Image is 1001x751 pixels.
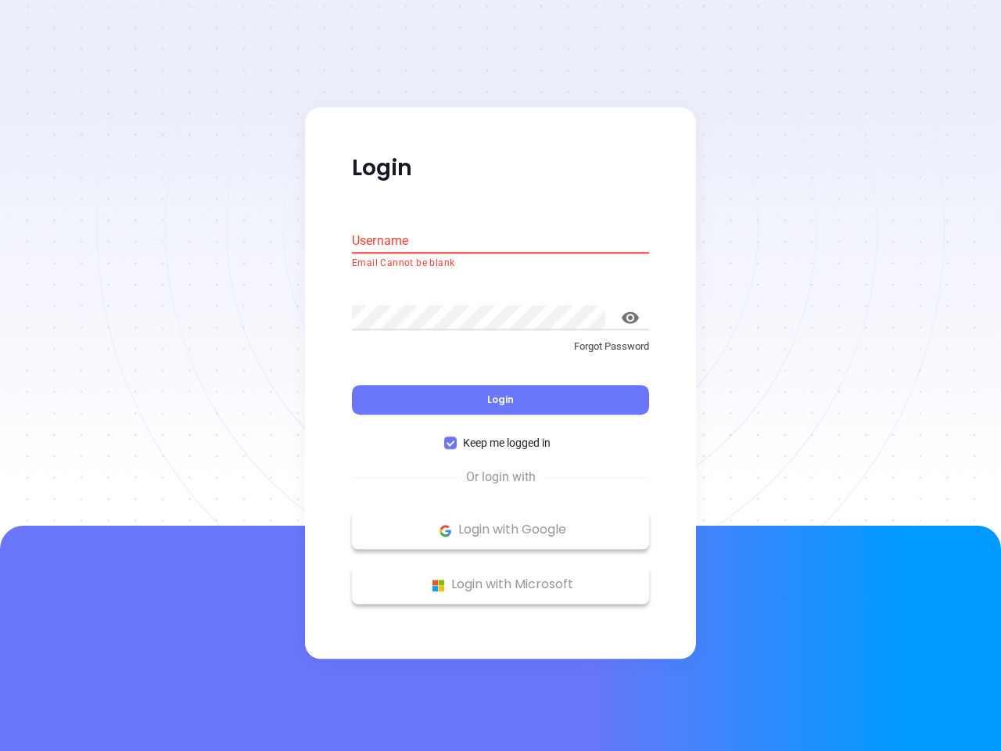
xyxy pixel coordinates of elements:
button: Google Logo Login with Google [352,511,649,550]
button: toggle password visibility [612,299,649,336]
p: Login with Google [360,519,641,542]
button: Microsoft Logo Login with Microsoft [352,566,649,605]
a: Forgot Password [352,339,649,367]
p: Forgot Password [352,339,649,354]
p: Login with Microsoft [360,573,641,597]
span: Or login with [458,469,544,487]
img: Google Logo [436,521,455,541]
p: Login [352,154,649,182]
p: Email Cannot be blank [352,256,649,271]
img: Microsoft Logo [429,576,448,595]
button: Login [352,386,649,415]
span: Login [487,393,514,407]
span: Keep me logged in [457,435,557,452]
